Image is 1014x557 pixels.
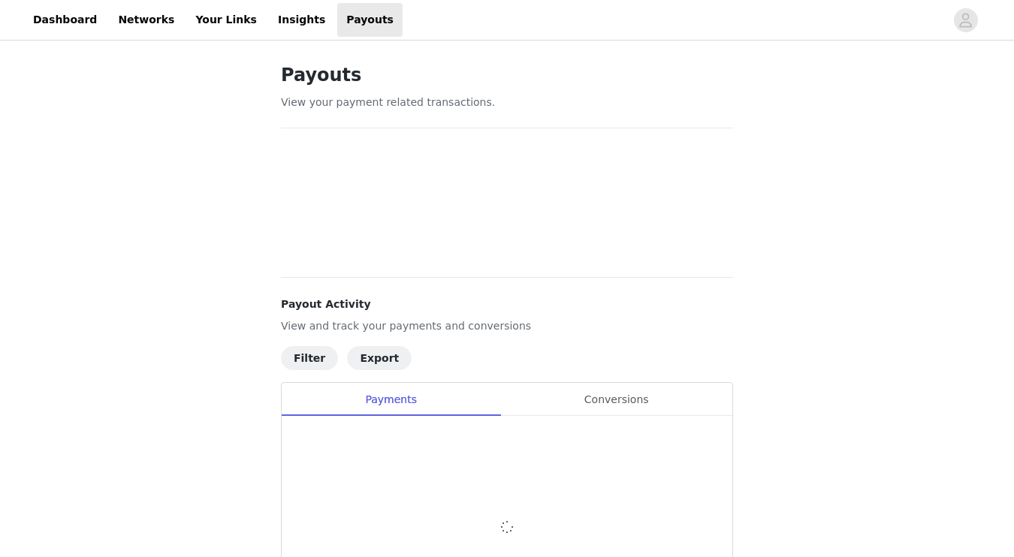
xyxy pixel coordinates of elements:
button: Filter [281,346,338,370]
div: avatar [958,8,973,32]
a: Payouts [337,3,403,37]
a: Your Links [186,3,266,37]
div: Conversions [500,383,732,417]
div: Payments [282,383,500,417]
p: View and track your payments and conversions [281,318,733,334]
h1: Payouts [281,62,733,89]
button: Export [347,346,412,370]
a: Dashboard [24,3,106,37]
a: Networks [109,3,183,37]
p: View your payment related transactions. [281,95,733,110]
h4: Payout Activity [281,297,733,312]
a: Insights [269,3,334,37]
